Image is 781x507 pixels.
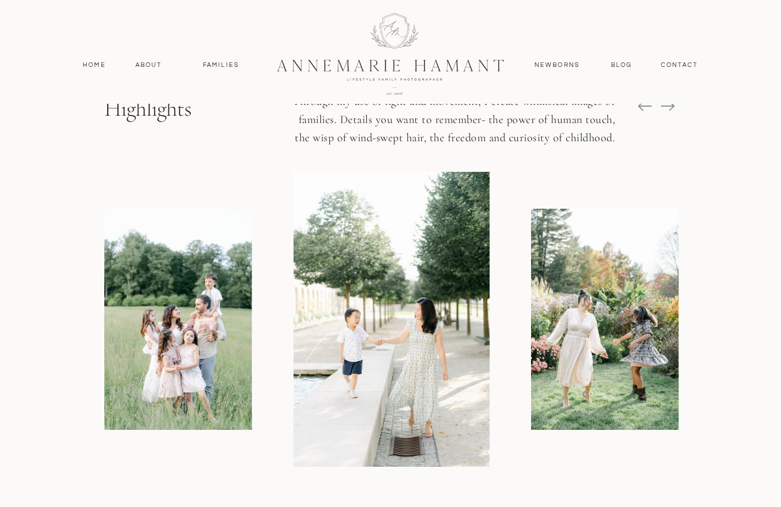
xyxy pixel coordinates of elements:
[132,60,165,70] a: About
[196,60,247,70] a: Families
[78,60,111,70] a: Home
[283,92,615,162] p: Through my use of light and movement, I create whimsical images of families. Details you want to ...
[104,95,234,135] p: Highlights
[530,60,584,70] a: Newborns
[655,60,704,70] a: contact
[608,60,635,70] a: Blog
